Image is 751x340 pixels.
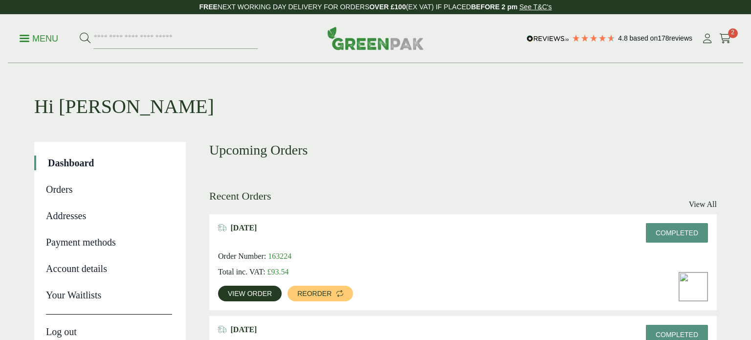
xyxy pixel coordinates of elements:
span: Order Number: [218,252,266,260]
div: 4.78 Stars [572,34,616,43]
strong: OVER £100 [369,3,406,11]
img: IMG_5633-300x200.jpg [679,272,707,301]
span: 4.8 [618,34,629,42]
a: Menu [20,33,58,43]
strong: BEFORE 2 pm [471,3,517,11]
a: View All [689,199,717,210]
a: Dashboard [48,156,172,170]
span: [DATE] [231,325,257,334]
span: View order [228,290,272,297]
h3: Recent Orders [209,190,271,203]
h1: Hi [PERSON_NAME] [34,64,717,118]
p: Menu [20,33,58,45]
span: Reorder [297,290,331,297]
a: Log out [46,314,172,339]
a: Account details [46,261,172,276]
span: Completed [656,229,698,237]
span: 2 [728,28,738,38]
a: 2 [719,31,731,46]
a: Reorder [287,286,353,301]
i: Cart [719,34,731,44]
a: View order [218,286,282,301]
span: 178 [658,34,669,42]
span: Based on [630,34,658,42]
strong: FREE [199,3,217,11]
bdi: 93.54 [267,268,289,276]
img: GreenPak Supplies [327,26,424,50]
a: Orders [46,182,172,197]
span: Completed [656,331,698,339]
span: 163224 [268,252,291,260]
a: See T&C's [519,3,552,11]
i: My Account [701,34,713,44]
span: reviews [669,34,692,42]
img: REVIEWS.io [527,35,569,42]
span: [DATE] [231,223,257,232]
a: Addresses [46,208,172,223]
a: Payment methods [46,235,172,249]
a: Your Waitlists [46,288,172,302]
span: £ [267,268,271,276]
h3: Upcoming Orders [209,142,717,159]
span: Total inc. VAT: [218,268,265,276]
